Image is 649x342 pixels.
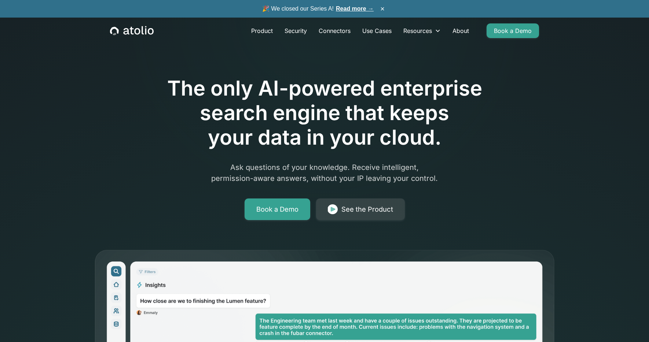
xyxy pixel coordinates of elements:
a: Use Cases [356,23,397,38]
a: See the Product [316,198,405,220]
a: Read more → [336,5,374,12]
a: home [110,26,154,36]
a: Security [279,23,313,38]
button: × [378,5,387,13]
a: Book a Demo [487,23,539,38]
p: Ask questions of your knowledge. Receive intelligent, permission-aware answers, without your IP l... [184,162,465,184]
span: 🎉 We closed our Series A! [262,4,374,13]
a: Book a Demo [245,198,310,220]
div: See the Product [341,204,393,215]
div: Resources [403,26,432,35]
a: Product [245,23,279,38]
a: Connectors [313,23,356,38]
h1: The only AI-powered enterprise search engine that keeps your data in your cloud. [137,76,512,150]
div: Resources [397,23,447,38]
a: About [447,23,475,38]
